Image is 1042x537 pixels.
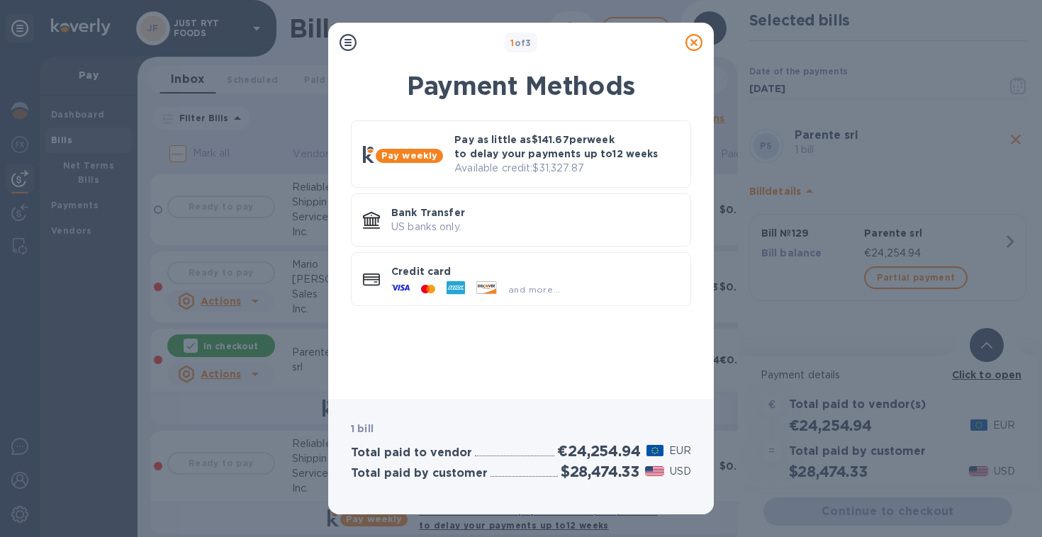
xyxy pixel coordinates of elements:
[454,132,679,161] p: Pay as little as $141.67 per week to delay your payments up to 12 weeks
[351,423,374,434] b: 1 bill
[351,467,488,480] h3: Total paid by customer
[670,464,691,479] p: USD
[351,71,691,101] h1: Payment Methods
[510,38,514,48] span: 1
[510,38,532,48] b: of 3
[391,264,679,278] p: Credit card
[391,220,679,234] p: US banks only.
[669,443,691,458] p: EUR
[454,161,679,176] p: Available credit: $31,327.87
[351,446,472,460] h3: Total paid to vendor
[561,463,639,480] h2: $28,474.33
[391,205,679,220] p: Bank Transfer
[645,466,664,476] img: USD
[381,150,437,161] b: Pay weekly
[508,284,560,295] span: and more...
[557,442,640,460] h2: €24,254.94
